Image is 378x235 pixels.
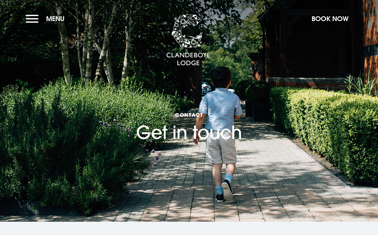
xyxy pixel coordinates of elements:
[166,14,210,66] img: Clandeboye Lodge
[26,11,68,27] button: Menu
[136,111,242,118] span: Contact
[136,82,242,143] h1: Get in touch
[46,14,65,23] span: Menu
[308,11,352,27] button: Book Now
